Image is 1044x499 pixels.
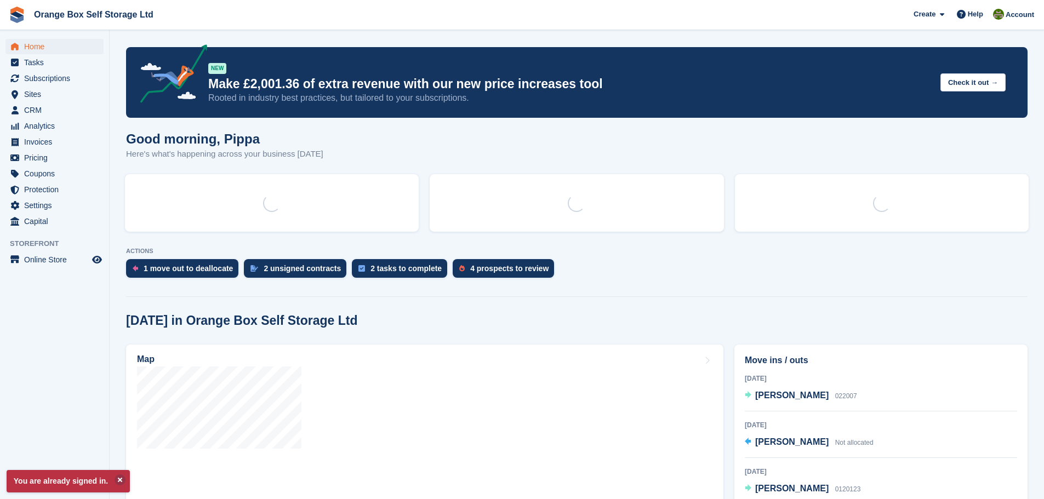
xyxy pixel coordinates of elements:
a: Orange Box Self Storage Ltd [30,5,158,24]
img: price-adjustments-announcement-icon-8257ccfd72463d97f412b2fc003d46551f7dbcb40ab6d574587a9cd5c0d94... [131,44,208,107]
button: Check it out → [940,73,1006,91]
span: Not allocated [835,439,874,446]
span: Analytics [24,118,90,134]
a: menu [5,134,104,150]
span: 0120123 [835,485,861,493]
a: menu [5,214,104,229]
span: Storefront [10,238,109,249]
img: contract_signature_icon-13c848040528278c33f63329250d36e43548de30e8caae1d1a13099fd9432cc5.svg [250,265,258,272]
div: 4 prospects to review [470,264,549,273]
span: CRM [24,102,90,118]
h1: Good morning, Pippa [126,131,323,146]
span: Home [24,39,90,54]
a: [PERSON_NAME] 022007 [745,389,857,403]
a: 1 move out to deallocate [126,259,244,283]
a: menu [5,252,104,267]
img: stora-icon-8386f47178a22dfd0bd8f6a31ec36ba5ce8667c1dd55bd0f319d3a0aa187defe.svg [9,7,25,23]
span: Capital [24,214,90,229]
h2: [DATE] in Orange Box Self Storage Ltd [126,313,358,328]
span: Invoices [24,134,90,150]
span: 022007 [835,392,857,400]
span: Pricing [24,150,90,165]
a: 2 tasks to complete [352,259,453,283]
h2: Map [137,354,155,364]
span: Sites [24,87,90,102]
img: Pippa White [993,9,1004,20]
span: [PERSON_NAME] [755,437,829,446]
p: Rooted in industry best practices, but tailored to your subscriptions. [208,92,932,104]
p: Make £2,001.36 of extra revenue with our new price increases tool [208,76,932,92]
span: Subscriptions [24,71,90,86]
span: Online Store [24,252,90,267]
a: menu [5,87,104,102]
span: Account [1006,9,1034,20]
p: Here's what's happening across your business [DATE] [126,148,323,160]
a: menu [5,102,104,118]
a: 2 unsigned contracts [244,259,352,283]
a: menu [5,118,104,134]
div: 2 tasks to complete [370,264,442,273]
span: Settings [24,198,90,213]
a: [PERSON_NAME] Not allocated [745,435,874,450]
a: menu [5,198,104,213]
p: ACTIONS [126,248,1028,255]
a: menu [5,39,104,54]
a: menu [5,71,104,86]
a: menu [5,166,104,181]
a: menu [5,150,104,165]
img: task-75834270c22a3079a89374b754ae025e5fb1db73e45f91037f5363f120a921f8.svg [358,265,365,272]
span: Create [914,9,935,20]
div: 1 move out to deallocate [144,264,233,273]
span: [PERSON_NAME] [755,391,829,400]
img: move_outs_to_deallocate_icon-f764333ba52eb49d3ac5e1228854f67142a1ed5810a6f6cc68b1a99e826820c5.svg [133,265,138,272]
p: You are already signed in. [7,470,130,492]
a: Preview store [90,253,104,266]
div: [DATE] [745,374,1017,383]
a: 4 prospects to review [453,259,560,283]
img: prospect-51fa495bee0391a8d652442698ab0144808aea92771e9ea1ae160a38d050c398.svg [459,265,465,272]
h2: Move ins / outs [745,354,1017,367]
div: [DATE] [745,467,1017,477]
span: Tasks [24,55,90,70]
a: menu [5,182,104,197]
a: menu [5,55,104,70]
div: [DATE] [745,420,1017,430]
div: NEW [208,63,226,74]
span: Protection [24,182,90,197]
span: [PERSON_NAME] [755,484,829,493]
a: [PERSON_NAME] 0120123 [745,482,860,496]
span: Help [968,9,983,20]
div: 2 unsigned contracts [264,264,341,273]
span: Coupons [24,166,90,181]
